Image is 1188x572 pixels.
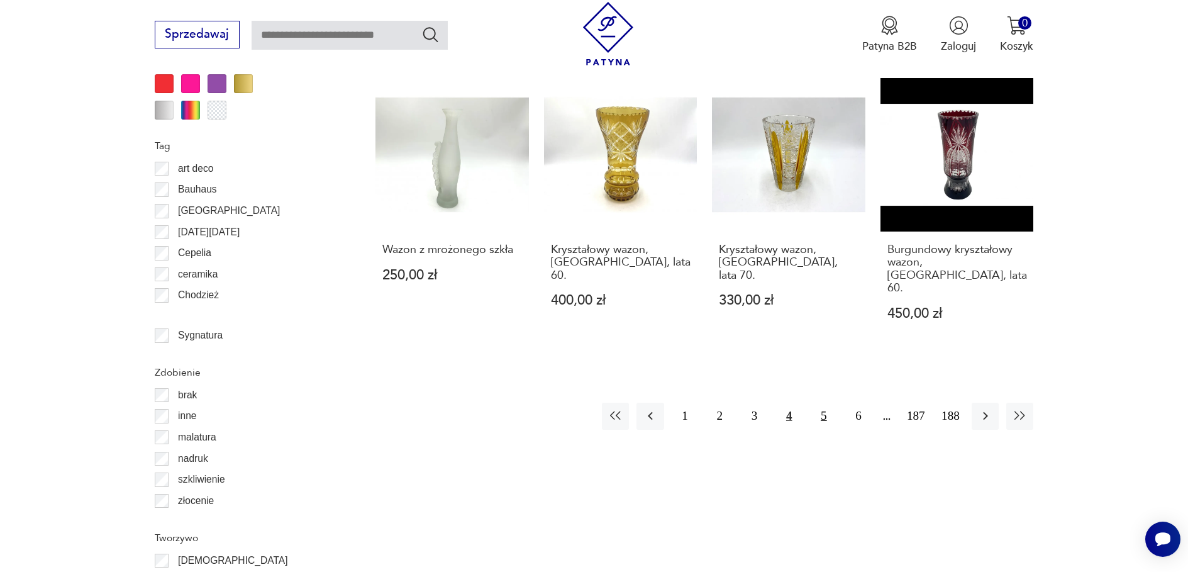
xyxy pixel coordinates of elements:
[810,403,837,430] button: 5
[178,181,217,198] p: Bauhaus
[1018,16,1031,30] div: 0
[941,39,976,53] p: Zaloguj
[382,244,522,256] h3: Wazon z mrożonego szkła
[544,78,697,349] a: Kryształowy wazon, Polska, lata 60.Kryształowy wazon, [GEOGRAPHIC_DATA], lata 60.400,00 zł
[937,403,964,430] button: 188
[672,403,699,430] button: 1
[706,403,733,430] button: 2
[178,387,197,403] p: brak
[862,16,917,53] button: Patyna B2B
[178,408,196,424] p: inne
[178,287,219,303] p: Chodzież
[902,403,930,430] button: 187
[155,364,340,381] p: Zdobienie
[382,269,522,282] p: 250,00 zł
[1145,522,1180,557] iframe: Smartsupp widget button
[862,16,917,53] a: Ikona medaluPatyna B2B
[178,160,213,177] p: art deco
[862,39,917,53] p: Patyna B2B
[741,403,768,430] button: 3
[178,308,216,325] p: Ćmielów
[719,294,858,307] p: 330,00 zł
[155,21,240,48] button: Sprzedawaj
[178,451,208,467] p: nadruk
[941,16,976,53] button: Zaloguj
[178,245,211,261] p: Cepelia
[155,30,240,40] a: Sprzedawaj
[949,16,969,35] img: Ikonka użytkownika
[1000,39,1033,53] p: Koszyk
[551,294,691,307] p: 400,00 zł
[845,403,872,430] button: 6
[421,25,440,43] button: Szukaj
[880,16,899,35] img: Ikona medalu
[712,78,865,349] a: Kryształowy wazon, Polska, lata 70.Kryształowy wazon, [GEOGRAPHIC_DATA], lata 70.330,00 zł
[178,327,223,344] p: Sygnatura
[178,203,280,219] p: [GEOGRAPHIC_DATA]
[775,403,802,430] button: 4
[178,493,214,509] p: złocenie
[178,471,225,488] p: szkliwienie
[551,244,691,282] h3: Kryształowy wazon, [GEOGRAPHIC_DATA], lata 60.
[887,307,1027,320] p: 450,00 zł
[880,78,1034,349] a: Burgundowy kryształowy wazon, Polska, lata 60.Burgundowy kryształowy wazon, [GEOGRAPHIC_DATA], la...
[719,244,858,282] h3: Kryształowy wazon, [GEOGRAPHIC_DATA], lata 70.
[577,2,640,65] img: Patyna - sklep z meblami i dekoracjami vintage
[375,78,529,349] a: Wazon z mrożonego szkłaWazon z mrożonego szkła250,00 zł
[178,429,216,446] p: malatura
[1000,16,1033,53] button: 0Koszyk
[1007,16,1026,35] img: Ikona koszyka
[155,138,340,154] p: Tag
[155,530,340,546] p: Tworzywo
[178,224,240,240] p: [DATE][DATE]
[178,266,218,283] p: ceramika
[178,552,287,569] p: [DEMOGRAPHIC_DATA]
[887,244,1027,295] h3: Burgundowy kryształowy wazon, [GEOGRAPHIC_DATA], lata 60.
